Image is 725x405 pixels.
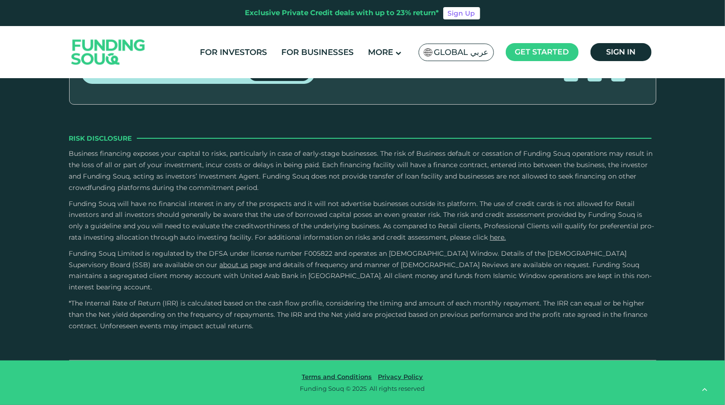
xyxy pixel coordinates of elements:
[370,385,425,392] span: All rights reserved
[606,47,635,56] span: Sign in
[251,261,267,269] span: page
[197,45,269,60] a: For Investors
[62,28,155,76] img: Logo
[300,385,351,392] span: Funding Souq ©
[279,45,356,60] a: For Businesses
[591,43,652,61] a: Sign in
[443,7,480,19] a: Sign Up
[490,233,506,242] a: here.
[368,47,393,57] span: More
[69,249,627,269] span: Funding Souq Limited is regulated by the DFSA under license number F005822 and operates an [DEMOG...
[376,373,426,380] a: Privacy Policy
[694,379,716,400] button: back
[353,385,367,392] span: 2025
[300,373,375,380] a: Terms and Conditions
[220,261,249,269] a: About Us
[69,298,656,332] p: *The Internal Rate of Return (IRR) is calculated based on the cash flow profile, considering the ...
[424,48,432,56] img: SA Flag
[69,261,652,292] span: and details of frequency and manner of [DEMOGRAPHIC_DATA] Reviews are available on request. Fundi...
[434,47,489,58] span: Global عربي
[245,8,439,18] div: Exclusive Private Credit deals with up to 23% return*
[515,47,569,56] span: Get started
[69,148,656,193] p: Business financing exposes your capital to risks, particularly in case of early-stage businesses....
[69,133,132,144] span: Risk Disclosure
[69,199,654,242] span: Funding Souq will have no financial interest in any of the prospects and it will not advertise bu...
